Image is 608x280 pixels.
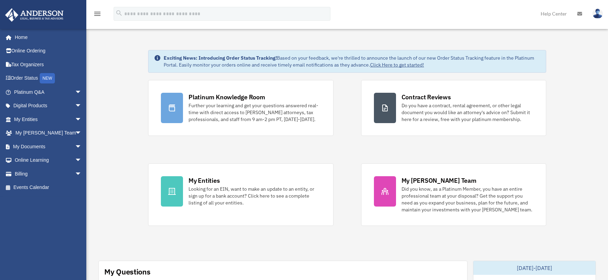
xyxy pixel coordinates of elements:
[5,58,92,71] a: Tax Organizers
[189,102,320,123] div: Further your learning and get your questions answered real-time with direct access to [PERSON_NAM...
[402,102,533,123] div: Do you have a contract, rental agreement, or other legal document you would like an attorney's ad...
[75,140,89,154] span: arrow_drop_down
[5,85,92,99] a: Platinum Q&Aarrow_drop_down
[75,99,89,113] span: arrow_drop_down
[164,54,540,68] div: Based on your feedback, we're thrilled to announce the launch of our new Order Status Tracking fe...
[189,186,320,206] div: Looking for an EIN, want to make an update to an entity, or sign up for a bank account? Click her...
[592,9,603,19] img: User Pic
[75,112,89,127] span: arrow_drop_down
[164,55,277,61] strong: Exciting News: Introducing Order Status Tracking!
[402,176,476,185] div: My [PERSON_NAME] Team
[361,80,546,136] a: Contract Reviews Do you have a contract, rental agreement, or other legal document you would like...
[5,140,92,153] a: My Documentsarrow_drop_down
[370,62,424,68] a: Click Here to get started!
[75,167,89,181] span: arrow_drop_down
[402,186,533,213] div: Did you know, as a Platinum Member, you have an entire professional team at your disposal? Get th...
[115,9,123,17] i: search
[75,85,89,99] span: arrow_drop_down
[93,12,102,18] a: menu
[5,126,92,140] a: My [PERSON_NAME] Teamarrow_drop_down
[361,163,546,226] a: My [PERSON_NAME] Team Did you know, as a Platinum Member, you have an entire professional team at...
[5,44,92,58] a: Online Ordering
[5,99,92,113] a: Digital Productsarrow_drop_down
[3,8,66,22] img: Anderson Advisors Platinum Portal
[473,261,596,275] div: [DATE]-[DATE]
[148,80,333,136] a: Platinum Knowledge Room Further your learning and get your questions answered real-time with dire...
[5,30,89,44] a: Home
[148,163,333,226] a: My Entities Looking for an EIN, want to make an update to an entity, or sign up for a bank accoun...
[5,167,92,181] a: Billingarrow_drop_down
[189,176,220,185] div: My Entities
[5,112,92,126] a: My Entitiesarrow_drop_down
[75,153,89,168] span: arrow_drop_down
[104,267,151,277] div: My Questions
[75,126,89,140] span: arrow_drop_down
[5,153,92,167] a: Online Learningarrow_drop_down
[40,73,55,83] div: NEW
[5,71,92,86] a: Order StatusNEW
[402,93,451,101] div: Contract Reviews
[189,93,265,101] div: Platinum Knowledge Room
[93,10,102,18] i: menu
[5,181,92,194] a: Events Calendar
